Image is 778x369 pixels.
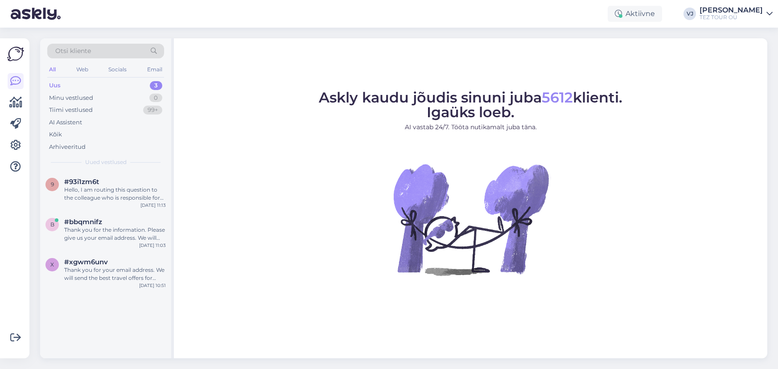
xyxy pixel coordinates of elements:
[55,46,91,56] span: Otsi kliente
[700,7,763,14] div: [PERSON_NAME]
[64,218,102,226] span: #bbqmnifz
[64,178,99,186] span: #93i1zm6t
[700,14,763,21] div: TEZ TOUR OÜ
[49,94,93,102] div: Minu vestlused
[49,81,61,90] div: Uus
[51,181,54,188] span: 9
[64,186,166,202] div: Hello, I am routing this question to the colleague who is responsible for this topic. The reply m...
[64,266,166,282] div: Thank you for your email address. We will send the best travel offers for your trip to [GEOGRAPHI...
[50,261,54,268] span: x
[49,143,86,152] div: Arhiveeritud
[85,158,127,166] span: Uued vestlused
[150,81,162,90] div: 3
[319,123,622,132] p: AI vastab 24/7. Tööta nutikamalt juba täna.
[139,282,166,289] div: [DATE] 10:51
[64,258,108,266] span: #xgwm6unv
[683,8,696,20] div: VJ
[49,130,62,139] div: Kõik
[107,64,128,75] div: Socials
[700,7,773,21] a: [PERSON_NAME]TEZ TOUR OÜ
[47,64,58,75] div: All
[319,89,622,121] span: Askly kaudu jõudis sinuni juba klienti. Igaüks loeb.
[143,106,162,115] div: 99+
[391,139,551,299] img: No Chat active
[49,106,93,115] div: Tiimi vestlused
[50,221,54,228] span: b
[608,6,662,22] div: Aktiivne
[542,89,573,106] span: 5612
[7,45,24,62] img: Askly Logo
[149,94,162,102] div: 0
[49,118,82,127] div: AI Assistent
[139,242,166,249] div: [DATE] 11:03
[140,202,166,209] div: [DATE] 11:13
[145,64,164,75] div: Email
[74,64,90,75] div: Web
[64,226,166,242] div: Thank you for the information. Please give us your email address. We will send you the best offer...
